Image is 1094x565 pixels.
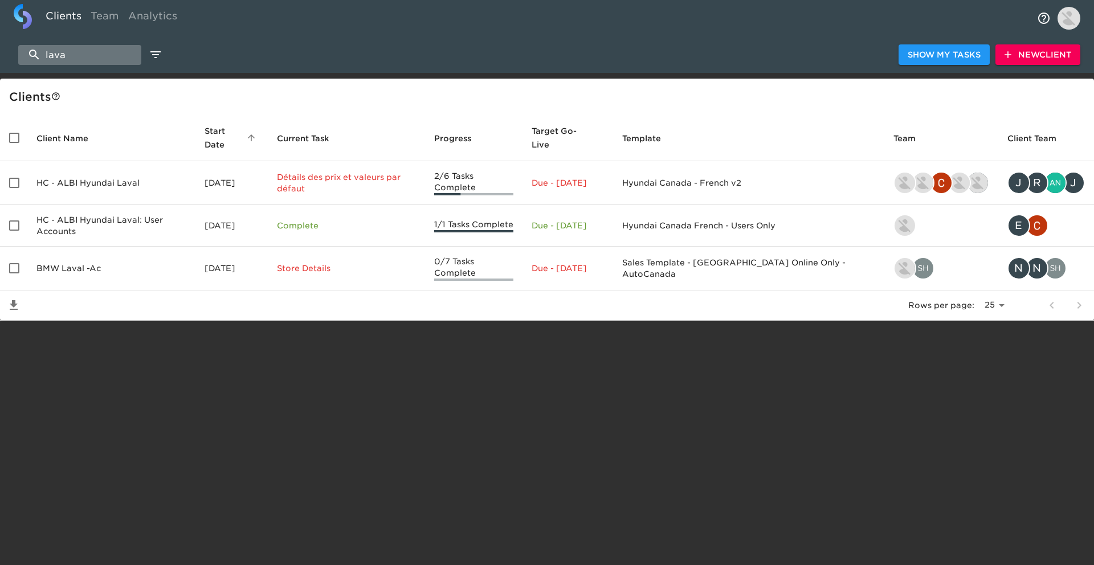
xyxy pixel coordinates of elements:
[124,4,182,32] a: Analytics
[893,132,930,145] span: Team
[425,205,522,247] td: 1/1 Tasks Complete
[205,124,259,152] span: Start Date
[1026,171,1048,194] div: R
[1007,171,1030,194] div: J
[968,173,988,193] img: ryan.lattimore@roadster.com
[1045,173,1066,193] img: angela.barlow@cdk.com
[146,45,165,64] button: edit
[27,161,195,205] td: HC - ALBI Hyundai Laval
[1005,48,1071,62] span: New Client
[1027,215,1047,236] img: christopher.mccarthy@roadster.com
[9,88,1089,106] div: Client s
[195,247,268,290] td: [DATE]
[1030,5,1058,32] button: notifications
[195,205,268,247] td: [DATE]
[908,48,981,62] span: Show My Tasks
[277,132,329,145] span: This is the next Task in this Hub that should be completed
[899,44,990,65] button: Show My Tasks
[908,300,974,311] p: Rows per page:
[895,258,915,279] img: ryan.tamanini@roadster.com
[931,173,952,193] img: christopher.mccarthy@roadster.com
[532,220,604,231] p: Due - [DATE]
[913,173,933,193] img: austin@roadster.com
[41,4,86,32] a: Clients
[277,132,344,145] span: Current Task
[1045,258,1066,279] img: shashikar.shamboor@cdk.com
[532,263,604,274] p: Due - [DATE]
[277,220,415,231] p: Complete
[277,171,415,194] p: Détails des prix et valeurs par défaut
[27,247,195,290] td: BMW Laval -Ac
[613,205,884,247] td: Hyundai Canada French - Users Only
[51,92,60,101] svg: This is a list of all of your clients and clients shared with you
[277,263,415,274] p: Store Details
[895,215,915,236] img: austin@roadster.com
[1007,171,1085,194] div: JRICHER@ALBILEGEANT.COM, rvinette@hyundaicanada.com, angela.barlow@cdk.com, jplessard@albilegeant...
[27,205,195,247] td: HC - ALBI Hyundai Laval: User Accounts
[18,45,141,65] input: search
[86,4,124,32] a: Team
[895,173,915,193] img: shaun.lewis@roadster.com
[622,132,676,145] span: Template
[893,257,989,280] div: ryan.tamanini@roadster.com, shashikar.shamboor@cdk.com
[532,124,589,152] span: Calculated based on the start date and the duration of all Tasks contained in this Hub.
[532,177,604,189] p: Due - [DATE]
[1026,257,1048,280] div: N
[36,132,103,145] span: Client Name
[893,171,989,194] div: shaun.lewis@roadster.com, austin@roadster.com, christopher.mccarthy@roadster.com, nikko.foster@ro...
[995,44,1080,65] button: NewClient
[979,297,1009,314] select: rows per page
[893,214,989,237] div: austin@roadster.com
[425,161,522,205] td: 2/6 Tasks Complete
[613,247,884,290] td: Sales Template - [GEOGRAPHIC_DATA] Online Only - AutoCanada
[532,124,604,152] span: Target Go-Live
[913,258,933,279] img: shashikar.shamboor@cdk.com
[1058,7,1080,30] img: Profile
[195,161,268,205] td: [DATE]
[1062,171,1085,194] div: J
[14,4,32,29] img: logo
[1007,132,1071,145] span: Client Team
[949,173,970,193] img: nikko.foster@roadster.com
[1007,214,1030,237] div: E
[613,161,884,205] td: Hyundai Canada - French v2
[1007,257,1085,280] div: nick.loffreda@bmwlaval.com, nick.loffreda@bmwlava.com, shashikar.shamboor@cdk.com
[1007,214,1085,237] div: efavreau@albilegeant.com, christopher.mccarthy@roadster.com
[434,132,486,145] span: Progress
[1007,257,1030,280] div: N
[425,247,522,290] td: 0/7 Tasks Complete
